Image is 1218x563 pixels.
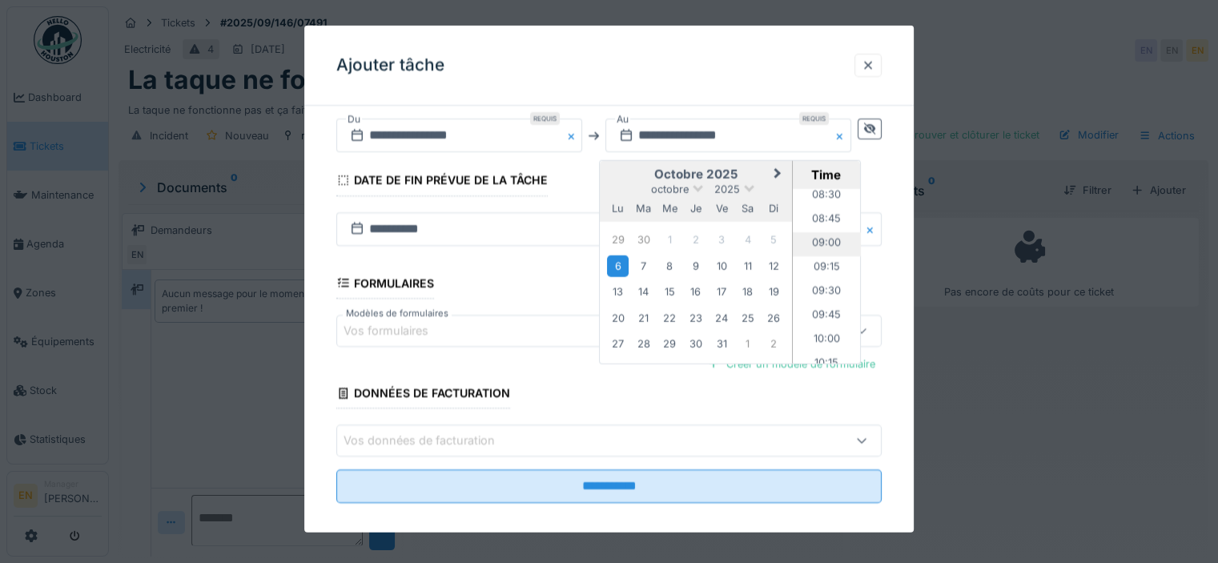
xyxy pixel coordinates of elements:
[793,189,861,364] ul: Time
[336,55,444,75] h3: Ajouter tâche
[633,228,654,250] div: Not available mardi 30 septembre 2025
[343,306,452,320] label: Modèles de formulaires
[763,307,785,328] div: Choose dimanche 26 octobre 2025
[737,280,758,302] div: Choose samedi 18 octobre 2025
[659,307,681,328] div: Choose mercredi 22 octobre 2025
[799,112,829,125] div: Requis
[651,183,689,195] span: octobre
[607,228,629,250] div: Not available lundi 29 septembre 2025
[766,163,792,188] button: Next Month
[659,228,681,250] div: Not available mercredi 1 octobre 2025
[633,255,654,276] div: Choose mardi 7 octobre 2025
[600,167,792,182] h2: octobre 2025
[615,111,630,128] label: Au
[763,197,785,219] div: dimanche
[711,307,733,328] div: Choose vendredi 24 octobre 2025
[607,280,629,302] div: Choose lundi 13 octobre 2025
[711,280,733,302] div: Choose vendredi 17 octobre 2025
[793,208,861,232] li: 08:45
[797,167,856,183] div: Time
[344,432,517,449] div: Vos données de facturation
[633,280,654,302] div: Choose mardi 14 octobre 2025
[714,183,740,195] span: 2025
[530,112,560,125] div: Requis
[607,332,629,354] div: Choose lundi 27 octobre 2025
[659,332,681,354] div: Choose mercredi 29 octobre 2025
[336,168,548,195] div: Date de fin prévue de la tâche
[633,197,654,219] div: mardi
[763,280,785,302] div: Choose dimanche 19 octobre 2025
[607,307,629,328] div: Choose lundi 20 octobre 2025
[834,119,851,152] button: Close
[633,332,654,354] div: Choose mardi 28 octobre 2025
[737,228,758,250] div: Not available samedi 4 octobre 2025
[864,211,882,245] button: Close
[793,328,861,352] li: 10:00
[565,119,582,152] button: Close
[793,184,861,208] li: 08:30
[336,271,434,298] div: Formulaires
[685,197,706,219] div: jeudi
[701,352,882,374] div: Créer un modèle de formulaire
[336,380,510,408] div: Données de facturation
[685,280,706,302] div: Choose jeudi 16 octobre 2025
[711,255,733,276] div: Choose vendredi 10 octobre 2025
[737,307,758,328] div: Choose samedi 25 octobre 2025
[607,255,629,276] div: Choose lundi 6 octobre 2025
[737,332,758,354] div: Choose samedi 1 novembre 2025
[793,232,861,256] li: 09:00
[346,111,362,128] label: Du
[737,255,758,276] div: Choose samedi 11 octobre 2025
[685,307,706,328] div: Choose jeudi 23 octobre 2025
[793,280,861,304] li: 09:30
[659,280,681,302] div: Choose mercredi 15 octobre 2025
[793,352,861,376] li: 10:15
[763,228,785,250] div: Not available dimanche 5 octobre 2025
[659,255,681,276] div: Choose mercredi 8 octobre 2025
[659,197,681,219] div: mercredi
[737,197,758,219] div: samedi
[711,332,733,354] div: Choose vendredi 31 octobre 2025
[685,332,706,354] div: Choose jeudi 30 octobre 2025
[605,227,786,356] div: Month octobre, 2025
[607,197,629,219] div: lundi
[793,304,861,328] li: 09:45
[711,197,733,219] div: vendredi
[711,228,733,250] div: Not available vendredi 3 octobre 2025
[793,256,861,280] li: 09:15
[685,255,706,276] div: Choose jeudi 9 octobre 2025
[763,255,785,276] div: Choose dimanche 12 octobre 2025
[685,228,706,250] div: Not available jeudi 2 octobre 2025
[763,332,785,354] div: Choose dimanche 2 novembre 2025
[344,321,451,339] div: Vos formulaires
[633,307,654,328] div: Choose mardi 21 octobre 2025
